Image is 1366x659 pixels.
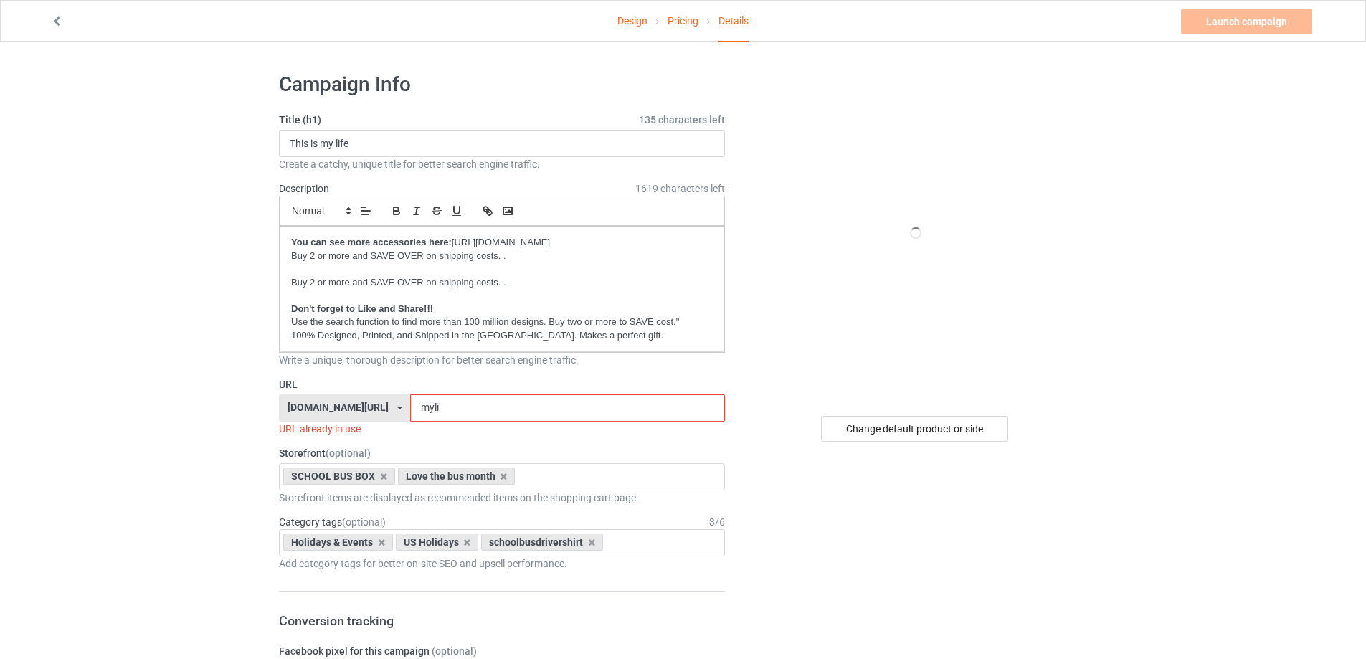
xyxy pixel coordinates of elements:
div: SCHOOL BUS BOX [283,468,395,485]
div: Storefront items are displayed as recommended items on the shopping cart page. [279,490,725,505]
strong: Don't forget to Like and Share!!! [291,303,433,314]
label: Description [279,183,329,194]
span: 135 characters left [639,113,725,127]
div: Create a catchy, unique title for better search engine traffic. [279,157,725,171]
div: Details [718,1,749,42]
div: Write a unique, thorough description for better search engine traffic. [279,353,725,367]
div: URL already in use [279,422,725,436]
div: US Holidays [396,534,479,551]
p: Use the search function to find more than 100 million designs. Buy two or more to SAVE cost." [291,316,713,329]
div: Add category tags for better on-site SEO and upsell performance. [279,556,725,571]
p: [URL][DOMAIN_NAME] [291,236,713,250]
label: Title (h1) [279,113,725,127]
div: Change default product or side [821,416,1008,442]
span: (optional) [432,645,477,657]
label: Category tags [279,515,386,529]
label: URL [279,377,725,392]
p: 100% Designed, Printed, and Shipped in the [GEOGRAPHIC_DATA]. Makes a perfect gift. [291,329,713,343]
p: Buy 2 or more and SAVE OVER on shipping costs. . [291,276,713,290]
div: Holidays & Events [283,534,393,551]
span: 1619 characters left [635,181,725,196]
a: Pricing [668,1,698,41]
p: Buy 2 or more and SAVE OVER on shipping costs. . [291,250,713,263]
div: schoolbusdrivershirt [481,534,603,551]
span: (optional) [326,447,371,459]
h3: Conversion tracking [279,612,725,629]
strong: You can see more accessories here: [291,237,452,247]
label: Storefront [279,446,725,460]
a: Design [617,1,648,41]
div: Love the bus month [398,468,516,485]
div: 3 / 6 [709,515,725,529]
label: Facebook pixel for this campaign [279,644,725,658]
span: (optional) [342,516,386,528]
h1: Campaign Info [279,72,725,98]
div: [DOMAIN_NAME][URL] [288,402,389,412]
